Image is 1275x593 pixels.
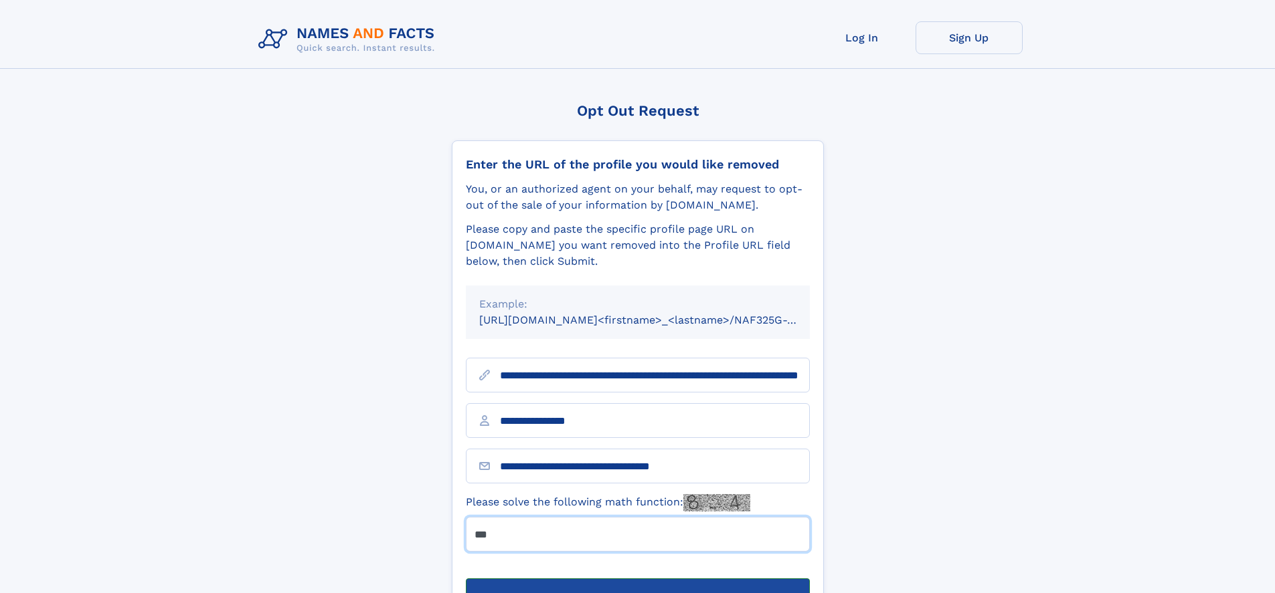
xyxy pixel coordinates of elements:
[479,314,835,326] small: [URL][DOMAIN_NAME]<firstname>_<lastname>/NAF325G-xxxxxxxx
[809,21,916,54] a: Log In
[466,157,810,172] div: Enter the URL of the profile you would like removed
[452,102,824,119] div: Opt Out Request
[253,21,446,57] img: Logo Names and Facts
[466,181,810,213] div: You, or an authorized agent on your behalf, may request to opt-out of the sale of your informatio...
[479,296,796,312] div: Example:
[916,21,1023,54] a: Sign Up
[466,494,750,511] label: Please solve the following math function:
[466,221,810,269] div: Please copy and paste the specific profile page URL on [DOMAIN_NAME] you want removed into the Pr...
